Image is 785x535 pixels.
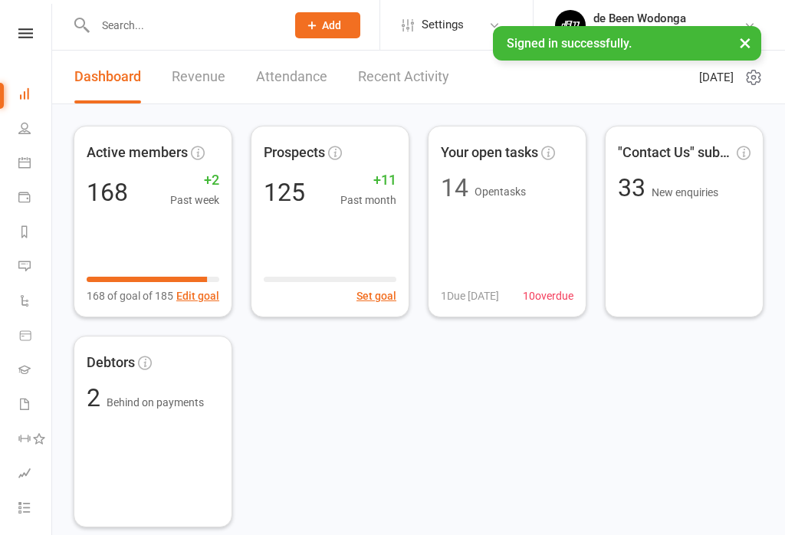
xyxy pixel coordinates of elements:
[340,169,396,192] span: +11
[18,216,53,251] a: Reports
[87,383,107,412] span: 2
[475,185,526,198] span: Open tasks
[107,396,204,409] span: Behind on payments
[90,15,275,36] input: Search...
[356,287,396,304] button: Set goal
[18,320,53,354] a: Product Sales
[295,12,360,38] button: Add
[87,352,135,374] span: Debtors
[87,287,173,304] span: 168 of goal of 185
[441,176,468,200] div: 14
[699,68,734,87] span: [DATE]
[441,287,499,304] span: 1 Due [DATE]
[652,186,718,199] span: New enquiries
[593,11,744,25] div: de Been Wodonga
[555,10,586,41] img: thumb_image1710905826.png
[322,19,341,31] span: Add
[264,180,305,205] div: 125
[170,169,219,192] span: +2
[507,36,632,51] span: Signed in successfully.
[18,113,53,147] a: People
[441,142,538,164] span: Your open tasks
[523,287,573,304] span: 10 overdue
[18,458,53,492] a: Assessments
[618,142,734,164] span: "Contact Us" submissions
[18,147,53,182] a: Calendar
[256,51,327,103] a: Attendance
[87,142,188,164] span: Active members
[170,192,219,208] span: Past week
[731,26,759,59] button: ×
[18,182,53,216] a: Payments
[172,51,225,103] a: Revenue
[87,180,128,205] div: 168
[593,25,744,39] div: de Been 100% [PERSON_NAME]
[618,173,652,202] span: 33
[74,51,141,103] a: Dashboard
[340,192,396,208] span: Past month
[358,51,449,103] a: Recent Activity
[422,8,464,42] span: Settings
[176,287,219,304] button: Edit goal
[18,78,53,113] a: Dashboard
[264,142,325,164] span: Prospects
